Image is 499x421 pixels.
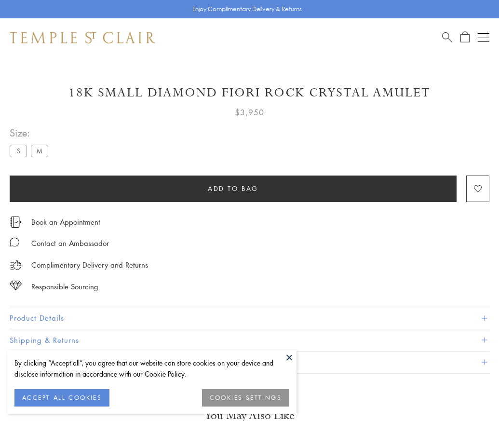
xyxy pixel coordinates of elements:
label: M [31,145,48,157]
button: Shipping & Returns [10,329,489,351]
button: Open navigation [478,32,489,43]
a: Open Shopping Bag [460,31,470,43]
a: Book an Appointment [31,217,100,227]
span: Add to bag [208,183,258,194]
img: Temple St. Clair [10,32,155,43]
p: Complimentary Delivery and Returns [31,259,148,271]
img: MessageIcon-01_2.svg [10,237,19,247]
button: Product Details [10,307,489,329]
p: Enjoy Complimentary Delivery & Returns [192,4,302,14]
div: Contact an Ambassador [31,237,109,249]
div: By clicking “Accept all”, you agree that our website can store cookies on your device and disclos... [14,357,289,380]
label: S [10,145,27,157]
div: Responsible Sourcing [31,281,98,293]
button: COOKIES SETTINGS [202,389,289,407]
h1: 18K Small Diamond Fiori Rock Crystal Amulet [10,84,489,101]
button: ACCEPT ALL COOKIES [14,389,109,407]
button: Add to bag [10,176,457,202]
img: icon_appointment.svg [10,217,21,228]
a: Search [442,31,452,43]
img: icon_delivery.svg [10,259,22,271]
img: icon_sourcing.svg [10,281,22,290]
span: $3,950 [235,106,264,119]
span: Size: [10,125,52,141]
